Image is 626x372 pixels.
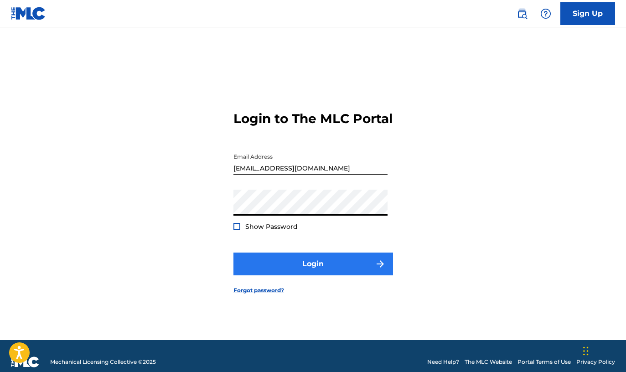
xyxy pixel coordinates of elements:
[427,358,459,366] a: Need Help?
[233,253,393,275] button: Login
[517,8,528,19] img: search
[537,5,555,23] div: Help
[233,111,393,127] h3: Login to The MLC Portal
[233,286,284,294] a: Forgot password?
[375,258,386,269] img: f7272a7cc735f4ea7f67.svg
[513,5,531,23] a: Public Search
[580,328,626,372] iframe: Chat Widget
[540,8,551,19] img: help
[517,358,571,366] a: Portal Terms of Use
[11,356,39,367] img: logo
[11,7,46,20] img: MLC Logo
[50,358,156,366] span: Mechanical Licensing Collective © 2025
[465,358,512,366] a: The MLC Website
[245,222,298,231] span: Show Password
[583,337,589,365] div: Drag
[576,358,615,366] a: Privacy Policy
[560,2,615,25] a: Sign Up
